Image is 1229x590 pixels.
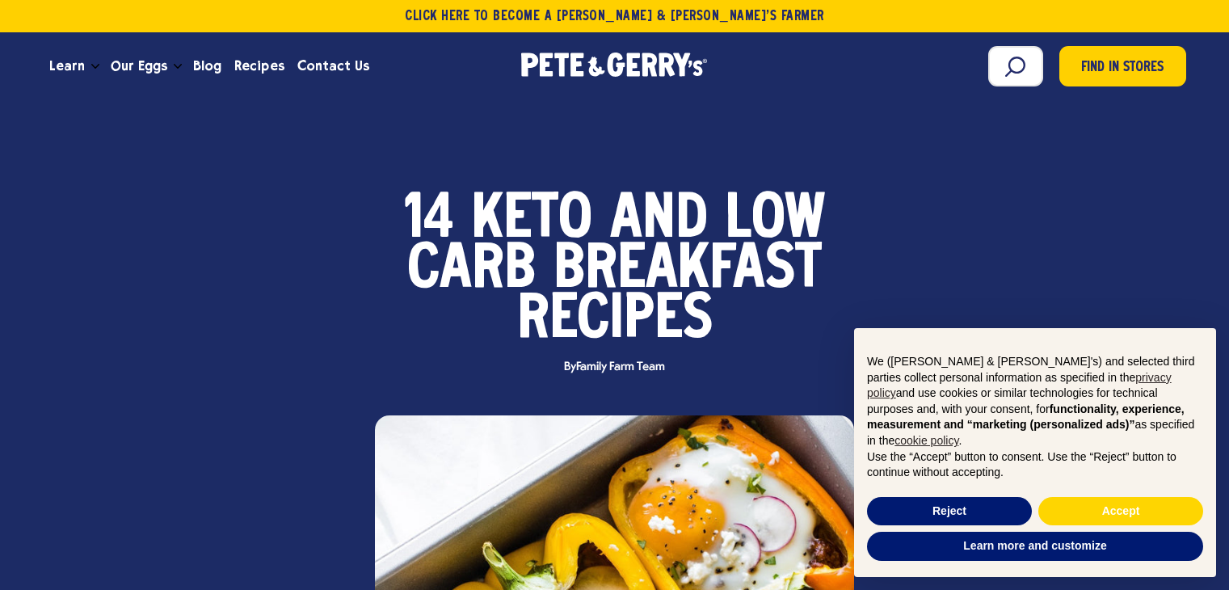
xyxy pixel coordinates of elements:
[111,56,167,76] span: Our Eggs
[193,56,221,76] span: Blog
[576,360,664,373] span: Family Farm Team
[228,44,290,88] a: Recipes
[291,44,376,88] a: Contact Us
[1038,497,1203,526] button: Accept
[894,434,958,447] a: cookie policy
[1081,57,1164,79] span: Find in Stores
[407,246,536,296] span: Carb
[187,44,228,88] a: Blog
[49,56,85,76] span: Learn
[104,44,174,88] a: Our Eggs
[1059,46,1186,86] a: Find in Stores
[556,361,672,373] span: By
[988,46,1043,86] input: Search
[297,56,369,76] span: Contact Us
[867,354,1203,449] p: We ([PERSON_NAME] & [PERSON_NAME]'s) and selected third parties collect personal information as s...
[726,196,826,246] span: Low
[234,56,284,76] span: Recipes
[517,296,713,346] span: Recipes
[867,497,1032,526] button: Reject
[43,44,91,88] a: Learn
[404,196,454,246] span: 14
[610,196,708,246] span: and
[867,532,1203,561] button: Learn more and customize
[553,246,822,296] span: Breakfast
[472,196,592,246] span: Keto
[867,449,1203,481] p: Use the “Accept” button to consent. Use the “Reject” button to continue without accepting.
[91,64,99,70] button: Open the dropdown menu for Learn
[174,64,182,70] button: Open the dropdown menu for Our Eggs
